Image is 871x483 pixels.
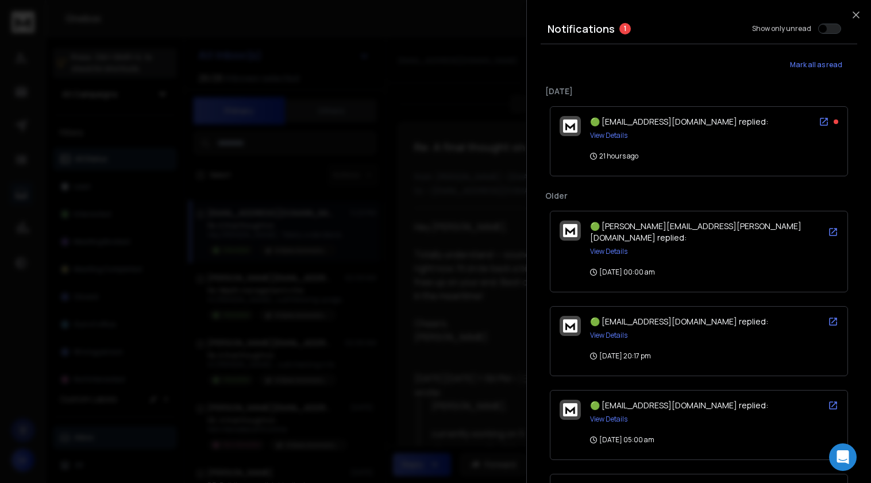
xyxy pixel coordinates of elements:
[563,224,577,237] img: logo
[563,319,577,333] img: logo
[590,152,638,161] p: 21 hours ago
[590,316,768,327] span: 🟢 [EMAIL_ADDRESS][DOMAIN_NAME] replied:
[774,53,857,76] button: Mark all as read
[619,23,631,34] span: 1
[545,86,853,97] p: [DATE]
[545,190,853,202] p: Older
[590,221,801,243] span: 🟢 [PERSON_NAME][EMAIL_ADDRESS][PERSON_NAME][DOMAIN_NAME] replied:
[590,247,627,256] button: View Details
[752,24,811,33] label: Show only unread
[590,131,627,140] button: View Details
[590,268,655,277] p: [DATE] 00:00 am
[829,443,857,471] div: Open Intercom Messenger
[590,351,651,361] p: [DATE] 20:17 pm
[590,415,627,424] button: View Details
[548,21,615,37] h3: Notifications
[590,400,768,411] span: 🟢 [EMAIL_ADDRESS][DOMAIN_NAME] replied:
[590,435,654,445] p: [DATE] 05:00 am
[590,116,768,127] span: 🟢 [EMAIL_ADDRESS][DOMAIN_NAME] replied:
[563,119,577,133] img: logo
[563,403,577,416] img: logo
[590,331,627,340] button: View Details
[790,60,842,69] span: Mark all as read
